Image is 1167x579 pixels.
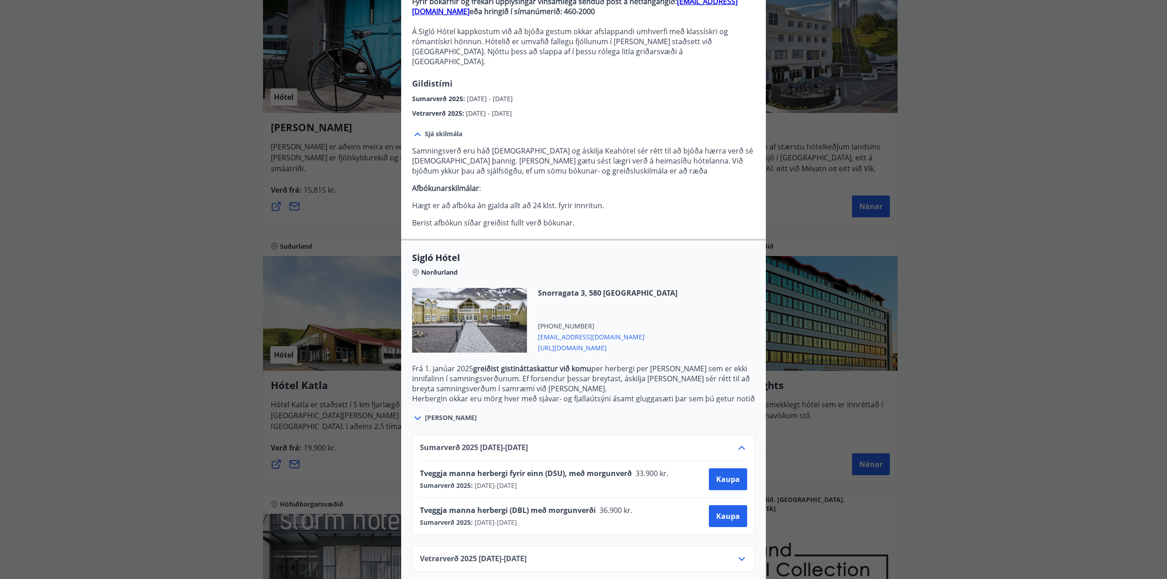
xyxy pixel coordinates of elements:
[709,468,747,490] button: Kaupa
[412,26,755,67] p: Á Sigló Hótel kappkostum við að bjóða gestum okkar afslappandi umhverfi með klassískri og rómantí...
[412,109,466,118] span: Vetrarverð 2025 :
[412,78,453,89] span: Gildistími
[632,468,671,478] span: 33.900 kr.
[716,474,740,484] span: Kaupa
[538,288,677,298] span: Snorragata 3, 580 [GEOGRAPHIC_DATA]
[412,94,467,103] span: Sumarverð 2025 :
[412,364,755,394] p: Frá 1. janúar 2025 per herbergi per [PERSON_NAME] sem er ekki innifalinn í samningsverðunum. Ef f...
[425,129,462,138] span: Sjá skilmála
[538,322,677,331] span: [PHONE_NUMBER]
[470,6,595,16] strong: eða hringið í símanúmerið: 460-2000
[538,342,677,353] span: [URL][DOMAIN_NAME]
[473,364,591,374] strong: greiðist gistináttaskattur við komu
[421,268,458,277] span: Norðurland
[425,413,477,422] span: [PERSON_NAME]
[412,183,479,193] strong: Afbókunarskilmálar
[412,146,755,176] p: Samningsverð eru háð [DEMOGRAPHIC_DATA] og áskilja Keahótel sér rétt til að bjóða hærra verð sé [...
[466,109,512,118] span: [DATE] - [DATE]
[538,331,677,342] span: [EMAIL_ADDRESS][DOMAIN_NAME]
[420,468,632,478] span: Tveggja manna herbergi fyrir einn (DSU), með morgunverð
[412,251,755,264] span: Sigló Hótel
[420,442,528,453] span: Sumarverð 2025 [DATE] - [DATE]
[467,94,513,103] span: [DATE] - [DATE]
[412,218,755,228] p: Berist afbókun síðar greiðist fullt verð bókunar.
[412,183,755,193] p: :
[412,394,755,424] p: Herbergin okkar eru mörg hver með sjávar- og fjallaútsýni ásamt gluggasæti þar sem þú getur notið...
[412,200,755,210] p: Hægt er að afbóka án gjalda allt að 24 klst. fyrir innritun.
